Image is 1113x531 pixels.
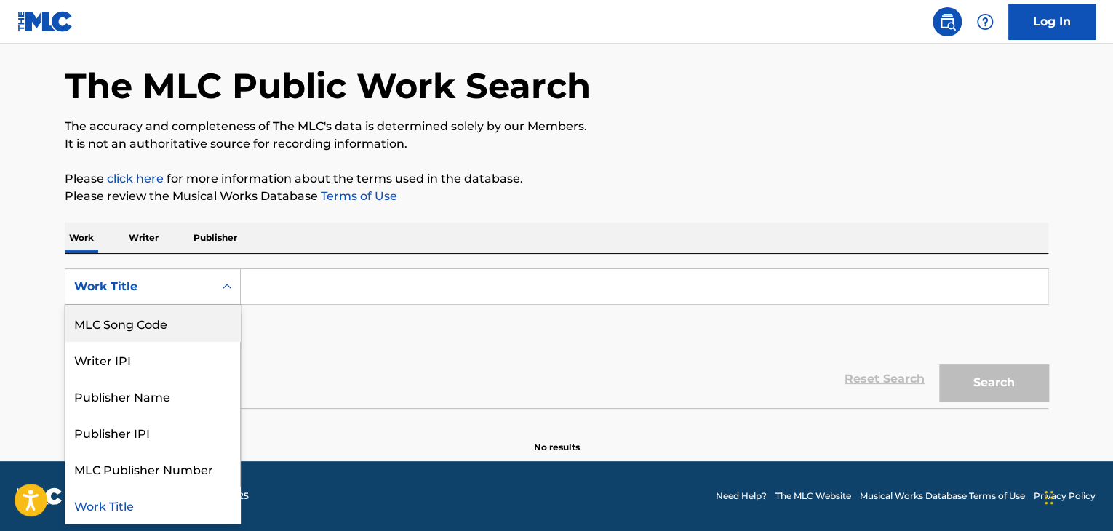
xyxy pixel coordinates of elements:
p: Work [65,223,98,253]
p: It is not an authoritative source for recording information. [65,135,1048,153]
h1: The MLC Public Work Search [65,64,591,108]
div: Work Title [74,278,205,295]
div: Help [970,7,1000,36]
div: Writer IPI [65,341,240,378]
p: The accuracy and completeness of The MLC's data is determined solely by our Members. [65,118,1048,135]
form: Search Form [65,268,1048,408]
div: Publisher IPI [65,414,240,450]
iframe: Chat Widget [1040,461,1113,531]
p: Writer [124,223,163,253]
a: The MLC Website [775,490,851,503]
a: Privacy Policy [1034,490,1096,503]
img: search [938,13,956,31]
p: Publisher [189,223,242,253]
a: Public Search [933,7,962,36]
a: click here [107,172,164,185]
img: logo [17,487,63,505]
div: MLC Publisher Number [65,450,240,487]
a: Log In [1008,4,1096,40]
div: MLC Song Code [65,305,240,341]
p: Please for more information about the terms used in the database. [65,170,1048,188]
div: Work Title [65,487,240,523]
a: Musical Works Database Terms of Use [860,490,1025,503]
a: Need Help? [716,490,767,503]
img: MLC Logo [17,11,73,32]
p: No results [534,423,580,454]
p: Please review the Musical Works Database [65,188,1048,205]
div: Publisher Name [65,378,240,414]
a: Terms of Use [318,189,397,203]
img: help [976,13,994,31]
div: Drag [1045,476,1053,519]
